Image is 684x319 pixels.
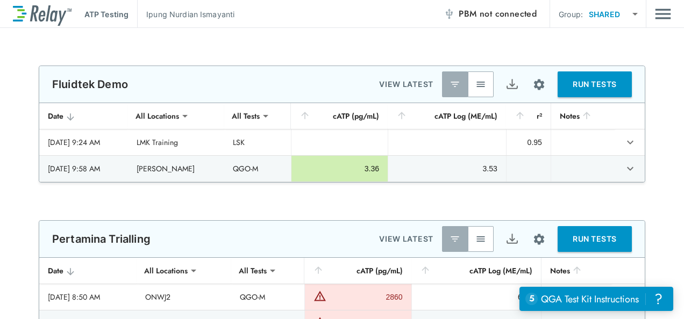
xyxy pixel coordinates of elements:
div: 3.53 [397,163,497,174]
img: Warning [313,289,326,302]
div: [DATE] 9:58 AM [48,163,119,174]
img: Settings Icon [532,233,546,246]
table: sticky table [39,103,645,182]
img: Offline Icon [444,9,454,19]
td: LSK [224,129,291,155]
div: 0.95 [515,137,542,148]
span: not connected [480,8,537,20]
div: All Tests [224,105,267,127]
button: Export [499,71,525,97]
td: ONWJ2 [137,284,231,310]
p: Fluidtek Demo [52,78,128,91]
th: Date [39,103,128,129]
img: Settings Icon [532,78,546,91]
p: VIEW LATEST [379,233,433,245]
button: expand row [621,160,639,178]
p: Ipung Nurdian Ismayanti [146,9,234,20]
p: VIEW LATEST [379,78,433,91]
img: Drawer Icon [655,4,671,24]
img: Latest [450,234,460,244]
div: All Locations [137,260,195,281]
td: R2 [541,284,611,310]
img: Export Icon [505,78,519,91]
p: Group: [559,9,583,20]
td: QGO-M [224,156,291,182]
img: Export Icon [505,233,519,246]
p: ATP Testing [84,9,129,20]
div: 3.36 [300,163,379,174]
th: Date [39,258,137,284]
button: RUN TESTS [558,226,632,252]
button: PBM not connected [439,3,541,25]
div: cATP (pg/mL) [313,264,402,277]
div: r² [515,110,542,122]
div: cATP (pg/mL) [300,110,379,122]
div: Notes [550,264,603,277]
div: All Tests [231,260,274,281]
img: View All [475,234,486,244]
div: [DATE] 9:24 AM [48,137,119,148]
button: expand row [621,133,639,151]
div: cATP Log (ME/mL) [396,110,497,122]
div: cATP Log (ME/mL) [420,264,533,277]
td: QGO-M [231,284,304,310]
button: Export [499,226,525,252]
img: View All [475,79,486,90]
span: PBM [459,6,537,21]
button: RUN TESTS [558,71,632,97]
td: LMK Training [128,129,224,155]
button: Main menu [655,4,671,24]
td: [PERSON_NAME] [128,156,224,182]
iframe: Resource center [519,287,673,311]
button: Site setup [525,70,553,99]
div: Notes [560,110,606,122]
div: All Locations [128,105,187,127]
img: Latest [450,79,460,90]
div: 6.46 [421,292,533,302]
p: Pertamina Trialling [52,233,151,245]
div: 2860 [329,292,402,302]
div: [DATE] 8:50 AM [48,292,128,302]
img: LuminUltra Relay [13,3,72,26]
button: Site setup [525,225,553,253]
